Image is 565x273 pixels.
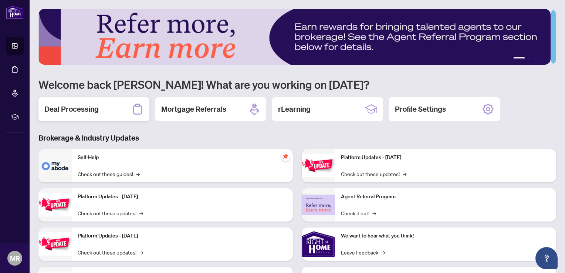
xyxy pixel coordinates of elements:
[381,248,385,256] span: →
[302,227,335,261] img: We want to hear what you think!
[372,209,376,217] span: →
[139,248,143,256] span: →
[403,170,406,178] span: →
[507,57,510,60] button: 1
[528,57,531,60] button: 3
[38,133,556,143] h3: Brokerage & Industry Updates
[534,57,537,60] button: 4
[341,154,550,162] p: Platform Updates - [DATE]
[341,209,376,217] a: Check it out!→
[78,232,287,240] p: Platform Updates - [DATE]
[6,6,24,19] img: logo
[136,170,140,178] span: →
[546,57,549,60] button: 6
[78,209,143,217] a: Check out these updates!→
[302,195,335,215] img: Agent Referral Program
[535,247,558,269] button: Open asap
[302,154,335,177] img: Platform Updates - June 23, 2025
[38,232,72,256] img: Platform Updates - July 21, 2025
[341,248,385,256] a: Leave Feedback→
[10,253,20,263] span: MR
[78,248,143,256] a: Check out these updates!→
[78,170,140,178] a: Check out these guides!→
[513,57,525,60] button: 2
[38,77,556,91] h1: Welcome back [PERSON_NAME]! What are you working on [DATE]?
[38,9,551,65] img: Slide 1
[278,104,311,114] h2: rLearning
[161,104,226,114] h2: Mortgage Referrals
[38,149,72,182] img: Self-Help
[78,193,287,201] p: Platform Updates - [DATE]
[341,193,550,201] p: Agent Referral Program
[395,104,446,114] h2: Profile Settings
[540,57,543,60] button: 5
[341,232,550,240] p: We want to hear what you think!
[281,152,290,161] span: pushpin
[44,104,99,114] h2: Deal Processing
[78,154,287,162] p: Self-Help
[139,209,143,217] span: →
[38,193,72,216] img: Platform Updates - September 16, 2025
[341,170,406,178] a: Check out these updates!→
